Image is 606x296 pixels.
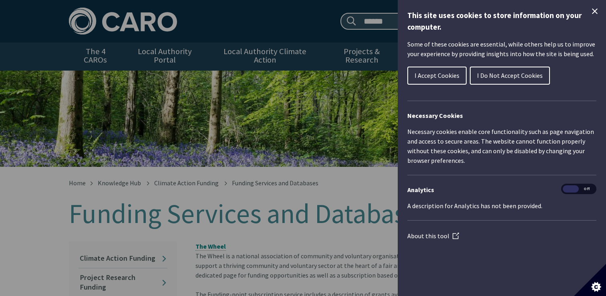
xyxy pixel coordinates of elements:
[407,10,596,33] h1: This site uses cookies to store information on your computer.
[579,185,595,193] span: Off
[415,71,459,79] span: I Accept Cookies
[407,39,596,59] p: Some of these cookies are essential, while others help us to improve your experience by providing...
[563,185,579,193] span: On
[407,127,596,165] p: Necessary cookies enable core functionality such as page navigation and access to secure areas. T...
[470,67,550,85] button: I Do Not Accept Cookies
[407,67,467,85] button: I Accept Cookies
[407,185,596,195] h3: Analytics
[574,264,606,296] button: Set cookie preferences
[477,71,543,79] span: I Do Not Accept Cookies
[407,111,596,120] h2: Necessary Cookies
[407,201,596,211] p: A description for Analytics has not been provided.
[407,232,459,240] a: About this tool
[590,6,600,16] button: Close Cookie Control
